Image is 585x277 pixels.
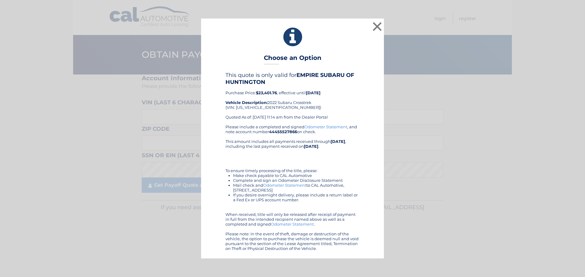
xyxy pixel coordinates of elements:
[304,124,347,129] a: Odometer Statement
[263,183,306,188] a: Odometer Statement
[225,72,360,85] h4: This quote is only valid for
[225,124,360,251] div: Please include a completed and signed , and note account number on check. This amount includes al...
[225,100,268,105] strong: Vehicle Description:
[264,54,321,65] h3: Choose an Option
[233,173,360,178] li: Make check payable to CAL Automotive
[304,144,318,149] b: [DATE]
[233,192,360,202] li: If you desire overnight delivery, please include a return label or a Fed Ex or UPS account number.
[306,90,321,95] b: [DATE]
[271,222,314,227] a: Odometer Statement
[256,90,277,95] b: $23,401.76
[269,129,297,134] b: 44455527866
[331,139,345,144] b: [DATE]
[371,20,383,33] button: ×
[233,178,360,183] li: Complete and sign an Odometer Disclosure Statement
[233,183,360,192] li: Mail check and to CAL Automotive, [STREET_ADDRESS]
[225,72,360,124] div: Purchase Price: , effective until 2022 Subaru Crosstrek (VIN: [US_VEHICLE_IDENTIFICATION_NUMBER])...
[225,72,354,85] b: EMPIRE SUBARU OF HUNTINGTON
